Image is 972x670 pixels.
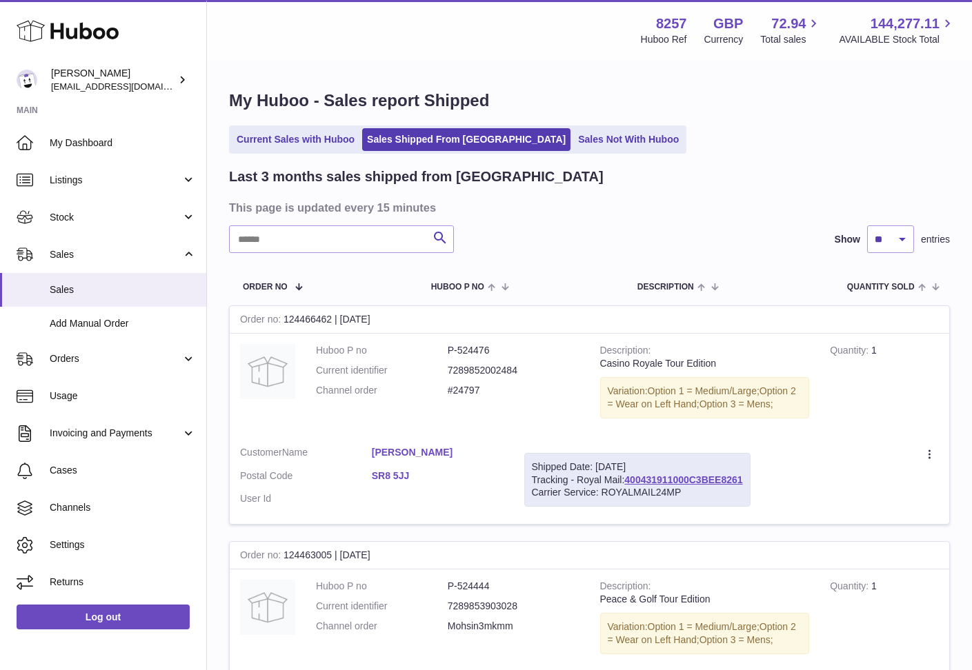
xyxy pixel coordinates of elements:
dt: Channel order [316,620,448,633]
span: Quantity Sold [847,283,915,292]
span: Listings [50,174,181,187]
span: 144,277.11 [871,14,940,33]
span: Channels [50,501,196,514]
a: SR8 5JJ [372,469,504,483]
div: Huboo Ref [641,33,687,46]
div: Casino Royale Tour Edition [600,357,810,370]
dt: Huboo P no [316,580,448,593]
span: Sales [50,248,181,261]
span: Settings [50,538,196,551]
a: Log out [17,605,190,629]
div: Shipped Date: [DATE] [532,460,743,474]
span: entries [921,233,950,246]
span: Huboo P no [431,283,484,292]
div: Variation: [600,377,810,418]
span: Sales [50,283,196,296]
a: 400431911000C3BEE8261 [624,474,742,485]
dd: 7289853903028 [448,600,579,613]
dt: Channel order [316,384,448,397]
span: AVAILABLE Stock Total [839,33,955,46]
img: no-photo.jpg [240,344,295,399]
div: 124466462 | [DATE] [230,306,949,334]
dt: Current identifier [316,600,448,613]
strong: Description [600,580,651,595]
span: Option 2 = Wear on Left Hand; [608,385,796,409]
strong: GBP [713,14,743,33]
span: [EMAIL_ADDRESS][DOMAIN_NAME] [51,81,203,92]
span: Total sales [760,33,822,46]
span: Option 3 = Mens; [700,634,773,645]
dt: Current identifier [316,364,448,377]
img: don@skinsgolf.com [17,70,37,90]
dt: Huboo P no [316,344,448,357]
td: 1 [820,334,949,436]
h2: Last 3 months sales shipped from [GEOGRAPHIC_DATA] [229,167,604,186]
a: [PERSON_NAME] [372,446,504,459]
h3: This page is updated every 15 minutes [229,200,946,215]
strong: Description [600,345,651,359]
a: Current Sales with Huboo [232,128,359,151]
a: Sales Not With Huboo [573,128,684,151]
span: 72.94 [771,14,806,33]
dt: Postal Code [240,469,372,486]
dd: P-524444 [448,580,579,593]
span: Orders [50,352,181,365]
span: Option 3 = Mens; [700,398,773,409]
div: Currency [704,33,744,46]
div: 124463005 | [DATE] [230,542,949,569]
div: Peace & Golf Tour Edition [600,593,810,606]
span: Usage [50,389,196,403]
strong: Order no [240,314,284,328]
strong: Quantity [830,580,871,595]
span: Order No [243,283,288,292]
dd: #24797 [448,384,579,397]
span: Description [637,283,694,292]
a: 144,277.11 AVAILABLE Stock Total [839,14,955,46]
span: Cases [50,464,196,477]
span: Returns [50,576,196,589]
div: Variation: [600,613,810,654]
a: Sales Shipped From [GEOGRAPHIC_DATA] [362,128,571,151]
label: Show [835,233,860,246]
div: [PERSON_NAME] [51,67,175,93]
span: Option 1 = Medium/Large; [648,385,760,396]
dt: User Id [240,492,372,505]
dd: Mohsin3mkmm [448,620,579,633]
dt: Name [240,446,372,463]
div: Tracking - Royal Mail: [524,453,751,507]
span: Invoicing and Payments [50,427,181,440]
img: no-photo.jpg [240,580,295,635]
span: Add Manual Order [50,317,196,330]
dd: P-524476 [448,344,579,357]
a: 72.94 Total sales [760,14,822,46]
span: Customer [240,447,282,458]
strong: Quantity [830,345,871,359]
strong: 8257 [656,14,687,33]
strong: Order no [240,549,284,564]
h1: My Huboo - Sales report Shipped [229,90,950,112]
div: Carrier Service: ROYALMAIL24MP [532,486,743,499]
dd: 7289852002484 [448,364,579,377]
span: Option 2 = Wear on Left Hand; [608,621,796,645]
span: My Dashboard [50,136,196,150]
span: Stock [50,211,181,224]
span: Option 1 = Medium/Large; [648,621,760,632]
